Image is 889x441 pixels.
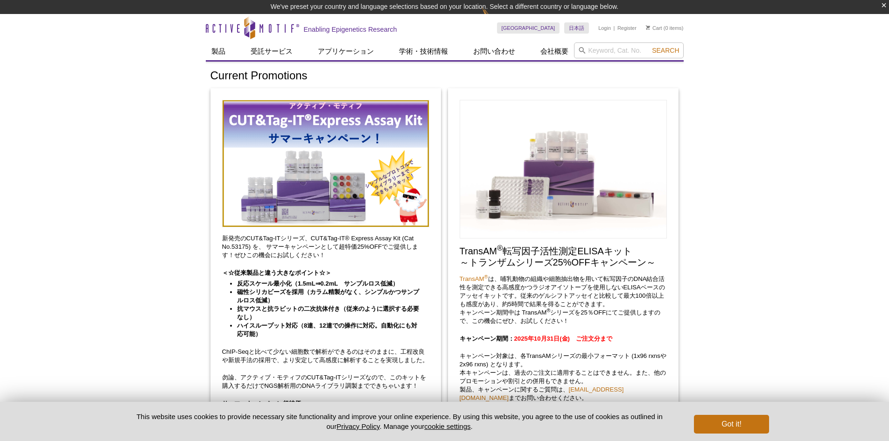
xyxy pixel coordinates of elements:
[646,25,662,31] a: Cart
[206,42,231,60] a: 製品
[245,42,298,60] a: 受託サービス
[574,42,684,58] input: Keyword, Cat. No.
[312,42,379,60] a: アプリケーション
[598,25,611,31] a: Login
[222,373,429,390] p: 勿論、アクティブ・モティフのCUT&Tag-ITシリーズなので、このキットを購入するだけでNGS解析用のDNAライブラリ調製までできちゃいます！
[468,42,521,60] a: お問い合わせ
[393,42,454,60] a: 学術・技術情報
[646,25,650,30] img: Your Cart
[210,70,679,83] h1: Current Promotions
[694,415,769,434] button: Got it!
[652,47,679,54] span: Search
[222,348,429,364] p: ChIP-Seqと比べて少ない細胞数で解析ができるのはそのままに、工程改良や新規手法の採用で、より安定して高感度に解析することを実現しました。
[646,22,684,34] li: (0 items)
[304,25,397,34] h2: Enabling Epigenetics Research
[535,42,574,60] a: 会社概要
[546,307,550,313] sup: ®
[336,422,379,430] a: Privacy Policy
[482,7,507,29] img: Change Here
[222,269,331,276] strong: ＜☆従来製品と違う大きなポイント☆＞
[460,335,612,342] strong: キャンペーン期間：
[514,335,612,342] span: 2025年10月31日(金) ご注文分まで
[564,22,589,34] a: 日本語
[497,22,560,34] a: [GEOGRAPHIC_DATA]
[460,245,667,268] h2: TransAM 転写因子活性測定ELISAキット ～トランザムシリーズ25%OFFキャンペーン～
[617,25,637,31] a: Register
[649,46,682,55] button: Search
[460,100,667,238] img: Save on TransAM
[460,352,667,402] p: キャンペーン対象は、各TransAMシリーズの最小フォーマット (1x96 rxnsや2x96 rxns) となります。 本キャンペーンは、過去のご注文に適用することはできません。また、他のプロ...
[614,22,615,34] li: |
[484,273,488,279] sup: ®
[120,412,679,431] p: This website uses cookies to provide necessary site functionality and improve your online experie...
[237,280,399,287] strong: 反応スケール最小化（1.5mL⇒0.2mL サンプルロス低減）
[424,422,470,430] button: cookie settings
[460,275,667,325] p: は、哺乳動物の組織や細胞抽出物を用いて転写因子のDNA結合活性を測定できる高感度かつラジオアイソトープを使用しないELISAベースのアッセイキットです。従来のゲルシフトアッセイと比較して最大10...
[497,244,503,252] sup: ®
[237,322,417,337] strong: ハイスループット対応（8連、12連での操作に対応。自動化にも対応可能）
[222,100,429,227] img: Save on CUT&Tag-IT Express
[237,288,419,304] strong: 磁性シリカビーズを採用（カラム精製がなく、シンプルかつサンプルロス低減）
[222,234,429,259] p: 新発売のCUT&Tag-ITシリーズ、CUT&Tag-IT® Express Assay Kit (Cat No.53175) を、 サマーキャンペーンとして超特価25%OFFでご提供します！ぜ...
[237,305,419,321] strong: 抗マウスと抗ラビットの二次抗体付き（従来のように選択する必要なし）
[222,400,301,407] u: サーマーキャンペーン超特価
[460,275,488,282] a: TransAM®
